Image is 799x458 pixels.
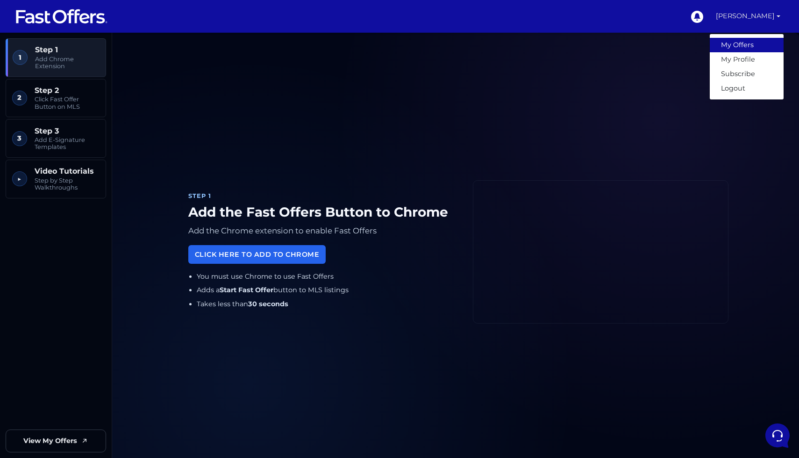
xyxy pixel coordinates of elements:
p: Add the Chrome extension to enable Fast Offers [188,224,458,238]
button: Messages [65,300,122,321]
a: AuraYou:Support has been notified several times regarding this issue and have yet to reach out. P... [11,63,176,92]
span: Video Tutorials [35,167,100,176]
span: Add Chrome Extension [35,56,100,70]
span: Start a Conversation [67,137,131,144]
span: Step 3 [35,127,100,135]
span: Step 1 [35,45,100,54]
span: 2 [12,91,27,106]
button: Help [122,300,179,321]
p: You: Support has been notified several times regarding this issue and have yet to reach out. Plea... [39,78,143,88]
span: View My Offers [23,436,77,446]
span: Add E-Signature Templates [35,136,100,151]
button: Start a Conversation [15,131,172,150]
a: See all [151,52,172,60]
span: Aura [39,103,143,113]
a: 3 Step 3 Add E-Signature Templates [6,119,106,158]
span: 1 [13,50,28,65]
div: Step 1 [188,191,458,201]
h1: Add the Fast Offers Button to Chrome [188,204,458,220]
span: Step 2 [35,86,100,95]
a: ▶︎ Video Tutorials Step by Step Walkthroughs [6,160,106,198]
span: Aura [39,67,143,77]
span: Find an Answer [15,169,64,176]
li: Adds a button to MLS listings [197,285,458,296]
input: Search for an Article... [21,189,153,198]
a: Subscribe [710,67,784,81]
img: dark [15,104,34,123]
span: ▶︎ [12,171,27,186]
p: Help [145,313,157,321]
span: Your Conversations [15,52,76,60]
strong: 30 seconds [248,300,288,308]
p: Messages [80,313,107,321]
span: 3 [12,131,27,146]
div: [PERSON_NAME] [709,34,784,100]
iframe: Fast Offers Chrome Extension [473,181,728,324]
a: My Profile [710,52,784,67]
p: 6mo ago [149,67,172,76]
strong: Start Fast Offer [220,286,273,294]
span: Step by Step Walkthroughs [35,177,100,191]
p: 6mo ago [149,103,172,112]
a: 2 Step 2 Click Fast Offer Button on MLS [6,79,106,118]
span: Click Fast Offer Button on MLS [35,96,100,110]
p: Home [28,313,44,321]
li: Takes less than [197,299,458,310]
li: You must use Chrome to use Fast Offers [197,271,458,282]
img: dark [15,68,34,87]
a: View My Offers [6,430,106,452]
a: Logout [710,81,784,96]
a: Open Help Center [116,169,172,176]
button: Home [7,300,65,321]
a: AuraI apologize for the inconvenience. I will escalate this issue to the support team again and e... [11,99,176,127]
a: My Offers [710,38,784,52]
h2: Hello [PERSON_NAME] 👋 [7,7,157,37]
iframe: Customerly Messenger Launcher [763,422,792,450]
a: Click Here to Add to Chrome [188,245,326,263]
a: 1 Step 1 Add Chrome Extension [6,38,106,77]
p: I apologize for the inconvenience. I will escalate this issue to the support team again and ensur... [39,114,143,124]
